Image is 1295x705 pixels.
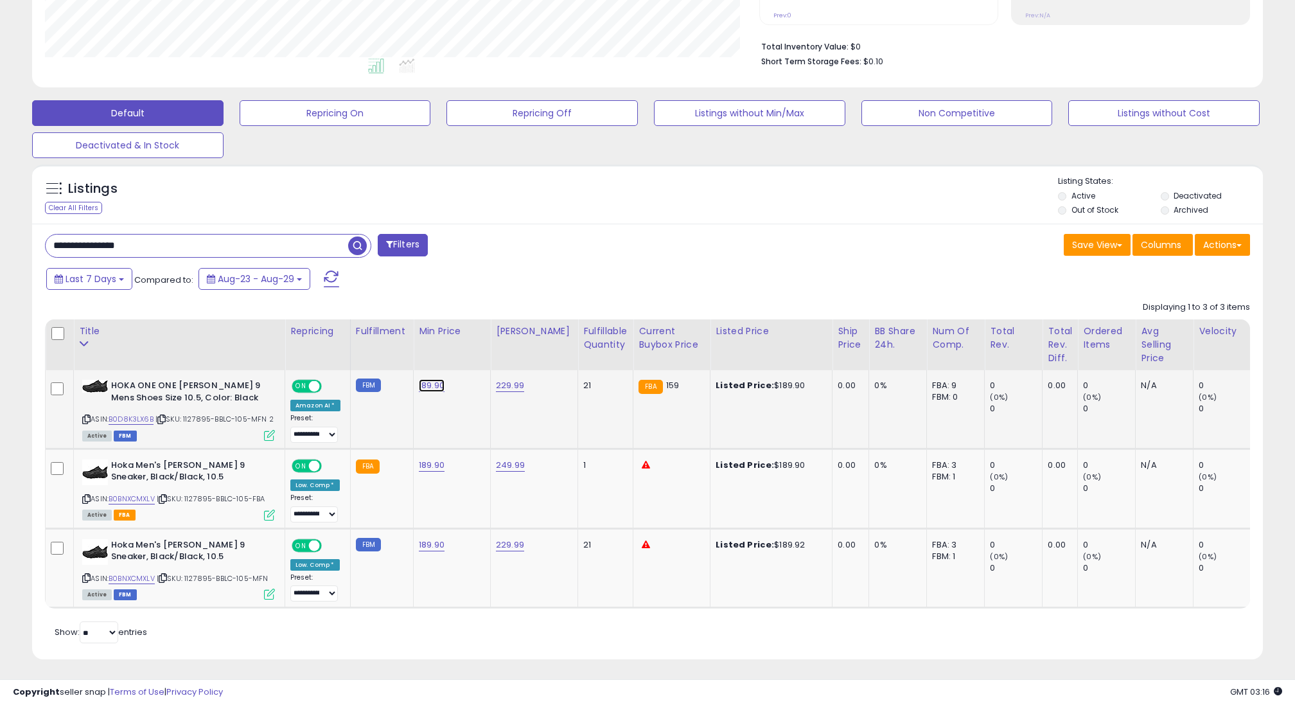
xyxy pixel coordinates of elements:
div: Preset: [290,494,340,522]
small: FBM [356,379,381,392]
div: Low. Comp * [290,479,340,491]
span: Compared to: [134,274,193,286]
span: 159 [666,379,679,391]
small: (0%) [1199,472,1217,482]
span: | SKU: 1127895-BBLC-105-MFN [157,573,269,584]
div: 0% [874,539,917,551]
div: 0.00 [838,380,859,391]
div: 0 [990,403,1042,415]
span: 2025-09-8 03:16 GMT [1230,686,1282,698]
h5: Listings [68,180,118,198]
span: Aug-23 - Aug-29 [218,272,294,285]
a: B0BNXCMXLV [109,573,155,584]
div: 0.00 [838,460,859,471]
small: FBM [356,538,381,551]
small: (0%) [1083,392,1101,402]
button: Repricing Off [446,100,638,126]
span: FBA [114,510,136,521]
small: Prev: 0 [773,12,791,19]
strong: Copyright [13,686,60,698]
div: Preset: [290,573,340,602]
div: FBM: 1 [932,551,974,562]
a: B0D8K3LX6B [109,414,154,425]
small: Prev: N/A [1025,12,1050,19]
div: 0 [1083,403,1135,415]
b: Total Inventory Value: [761,41,849,52]
label: Out of Stock [1071,204,1118,215]
small: FBA [639,380,662,394]
div: Velocity [1199,325,1246,338]
div: N/A [1141,539,1183,551]
div: ASIN: [82,539,275,599]
div: Ordered Items [1083,325,1130,352]
button: Filters [378,234,428,256]
a: 189.90 [419,539,445,551]
div: ASIN: [82,380,275,440]
img: 31rj2cYSJrL._SL40_.jpg [82,380,108,393]
label: Deactivated [1174,190,1222,201]
div: $189.90 [716,380,822,391]
small: (0%) [1083,551,1101,562]
a: 189.90 [419,379,445,392]
span: | SKU: 1127895-BBLC-105-FBA [157,494,265,504]
button: Deactivated & In Stock [32,132,224,158]
div: 0 [1083,380,1135,391]
div: N/A [1141,460,1183,471]
div: Total Rev. [990,325,1037,352]
div: Repricing [290,325,345,338]
b: Listed Price: [716,379,774,391]
b: Hoka Men's [PERSON_NAME] 9 Sneaker, Black/Black, 10.5 [111,460,267,486]
div: Preset: [290,414,340,443]
div: 0.00 [838,539,859,551]
div: FBA: 3 [932,539,974,551]
div: FBA: 3 [932,460,974,471]
span: $0.10 [863,55,883,67]
a: 189.90 [419,459,445,472]
div: 0 [1083,539,1135,551]
button: Aug-23 - Aug-29 [198,268,310,290]
div: Ship Price [838,325,863,352]
b: HOKA ONE ONE [PERSON_NAME] 9 Mens Shoes Size 10.5, Color: Black [111,380,267,407]
div: Amazon AI * [290,400,340,411]
div: 0 [1199,539,1251,551]
div: 0 [990,562,1042,574]
span: | SKU: 1127895-BBLC-105-MFN 2 [155,414,274,424]
div: 0 [1199,483,1251,494]
div: 0.00 [1048,539,1068,551]
span: Show: entries [55,626,147,638]
div: Fulfillable Quantity [583,325,628,352]
small: (0%) [990,472,1008,482]
a: 229.99 [496,539,524,551]
span: ON [293,540,309,551]
div: BB Share 24h. [874,325,921,352]
b: Listed Price: [716,539,774,551]
div: Total Rev. Diff. [1048,325,1072,365]
label: Archived [1174,204,1208,215]
div: 0 [990,380,1042,391]
a: 249.99 [496,459,525,472]
div: 0 [1083,562,1135,574]
small: (0%) [1083,472,1101,482]
div: 0 [1083,483,1135,494]
div: Title [79,325,279,338]
div: $189.90 [716,460,822,471]
div: Listed Price [716,325,827,338]
div: 21 [583,539,623,551]
div: FBA: 9 [932,380,974,391]
button: Last 7 Days [46,268,132,290]
li: $0 [761,38,1240,53]
b: Short Term Storage Fees: [761,56,861,67]
div: 0.00 [1048,380,1068,391]
a: Privacy Policy [166,686,223,698]
div: Displaying 1 to 3 of 3 items [1143,301,1250,314]
span: ON [293,460,309,471]
span: All listings currently available for purchase on Amazon [82,431,112,442]
b: Hoka Men's [PERSON_NAME] 9 Sneaker, Black/Black, 10.5 [111,539,267,566]
button: Save View [1064,234,1131,256]
div: 0% [874,460,917,471]
a: B0BNXCMXLV [109,494,155,504]
small: (0%) [990,551,1008,562]
div: 0 [1199,403,1251,415]
div: FBM: 1 [932,471,974,483]
div: 0 [990,539,1042,551]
